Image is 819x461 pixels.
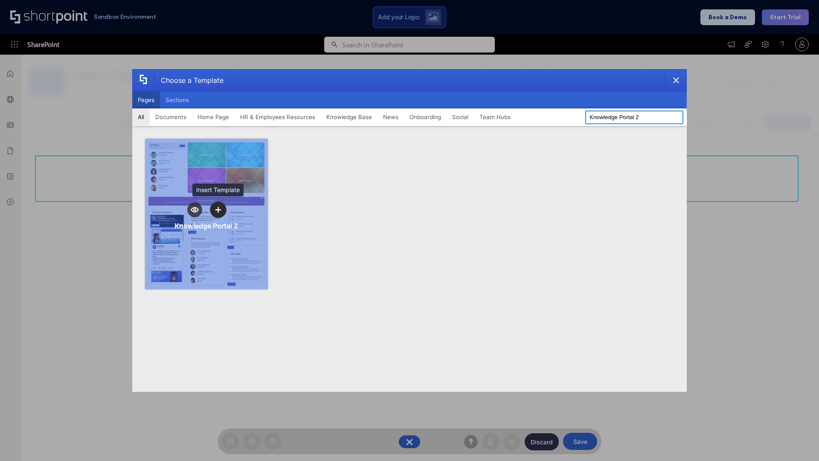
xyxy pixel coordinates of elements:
button: Documents [150,108,192,125]
div: template selector [132,69,687,392]
button: Home Page [192,108,235,125]
iframe: Chat Widget [776,420,819,461]
button: HR & Employees Resources [235,108,321,125]
div: Knowledge Portal 2 [174,222,238,230]
div: Choose a Template [154,70,224,91]
button: Sections [160,91,195,108]
button: Team Hubs [474,108,516,125]
input: Search [585,111,683,124]
button: Social [447,108,474,125]
button: Onboarding [404,108,447,125]
button: Pages [132,91,160,108]
button: Knowledge Base [321,108,378,125]
button: News [378,108,404,125]
button: All [132,108,150,125]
